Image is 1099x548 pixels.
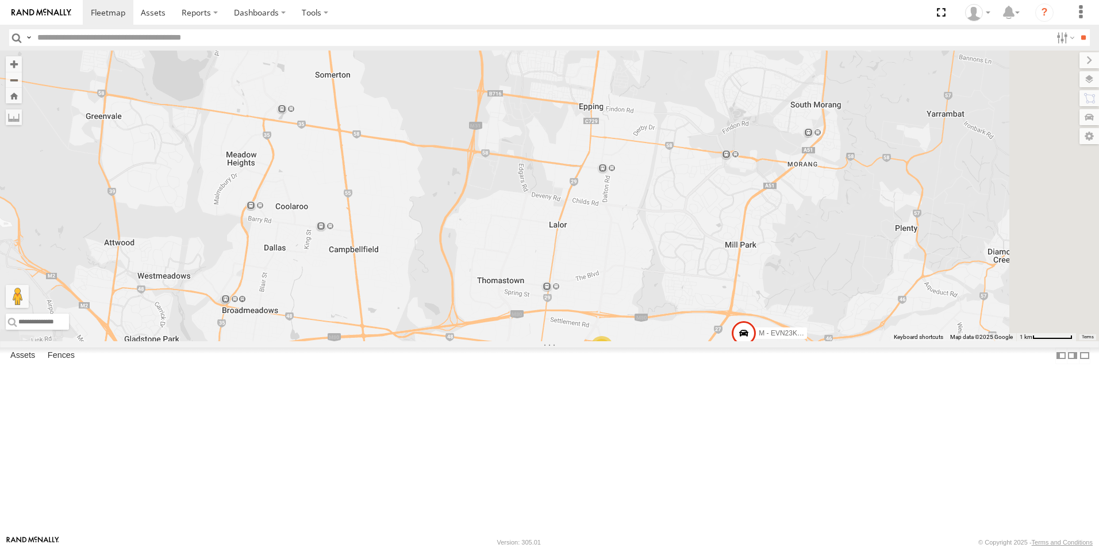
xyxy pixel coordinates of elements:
button: Map Scale: 1 km per 66 pixels [1016,333,1076,341]
button: Zoom Home [6,88,22,103]
label: Dock Summary Table to the Left [1055,348,1067,364]
div: 3 [590,336,613,359]
label: Search Filter Options [1052,29,1077,46]
span: Map data ©2025 Google [950,334,1013,340]
button: Keyboard shortcuts [894,333,943,341]
label: Dock Summary Table to the Right [1067,348,1078,364]
span: M - EVN23K - [PERSON_NAME] [759,329,860,337]
a: Visit our Website [6,537,59,548]
i: ? [1035,3,1054,22]
label: Map Settings [1079,128,1099,144]
div: Version: 305.01 [497,539,541,546]
span: 1 km [1020,334,1032,340]
a: Terms and Conditions [1032,539,1093,546]
label: Measure [6,109,22,125]
img: rand-logo.svg [11,9,71,17]
label: Assets [5,348,41,364]
label: Fences [42,348,80,364]
label: Hide Summary Table [1079,348,1090,364]
button: Zoom out [6,72,22,88]
button: Drag Pegman onto the map to open Street View [6,285,29,308]
a: Terms [1082,335,1094,339]
div: © Copyright 2025 - [978,539,1093,546]
div: Tye Clark [961,4,994,21]
label: Search Query [24,29,33,46]
button: Zoom in [6,56,22,72]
